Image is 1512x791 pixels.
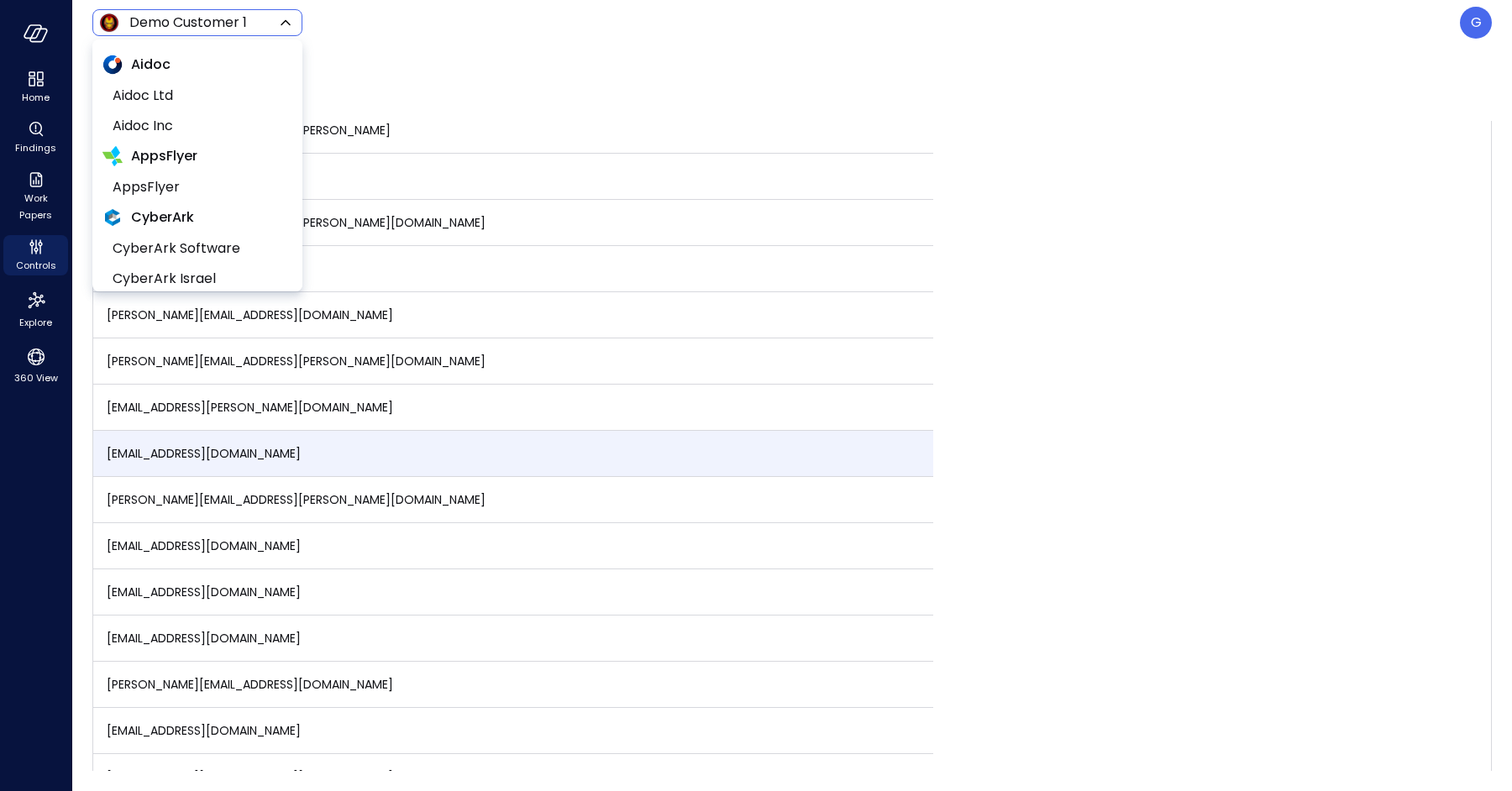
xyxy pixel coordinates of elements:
img: Aidoc [102,55,123,75]
li: CyberArk Israel [102,264,292,294]
span: CyberArk Software [113,238,279,259]
span: Aidoc Ltd [113,86,279,106]
span: AppsFlyer [113,177,279,197]
li: CyberArk Software [102,233,292,264]
span: AppsFlyer [131,146,197,166]
span: CyberArk Israel [113,269,279,289]
img: CyberArk [102,207,123,228]
li: Aidoc Ltd [102,81,292,111]
li: AppsFlyer [102,172,292,202]
li: Aidoc Inc [102,111,292,141]
span: Aidoc Inc [113,116,279,136]
span: CyberArk [131,207,194,228]
span: Aidoc [131,55,171,75]
img: AppsFlyer [102,146,123,166]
